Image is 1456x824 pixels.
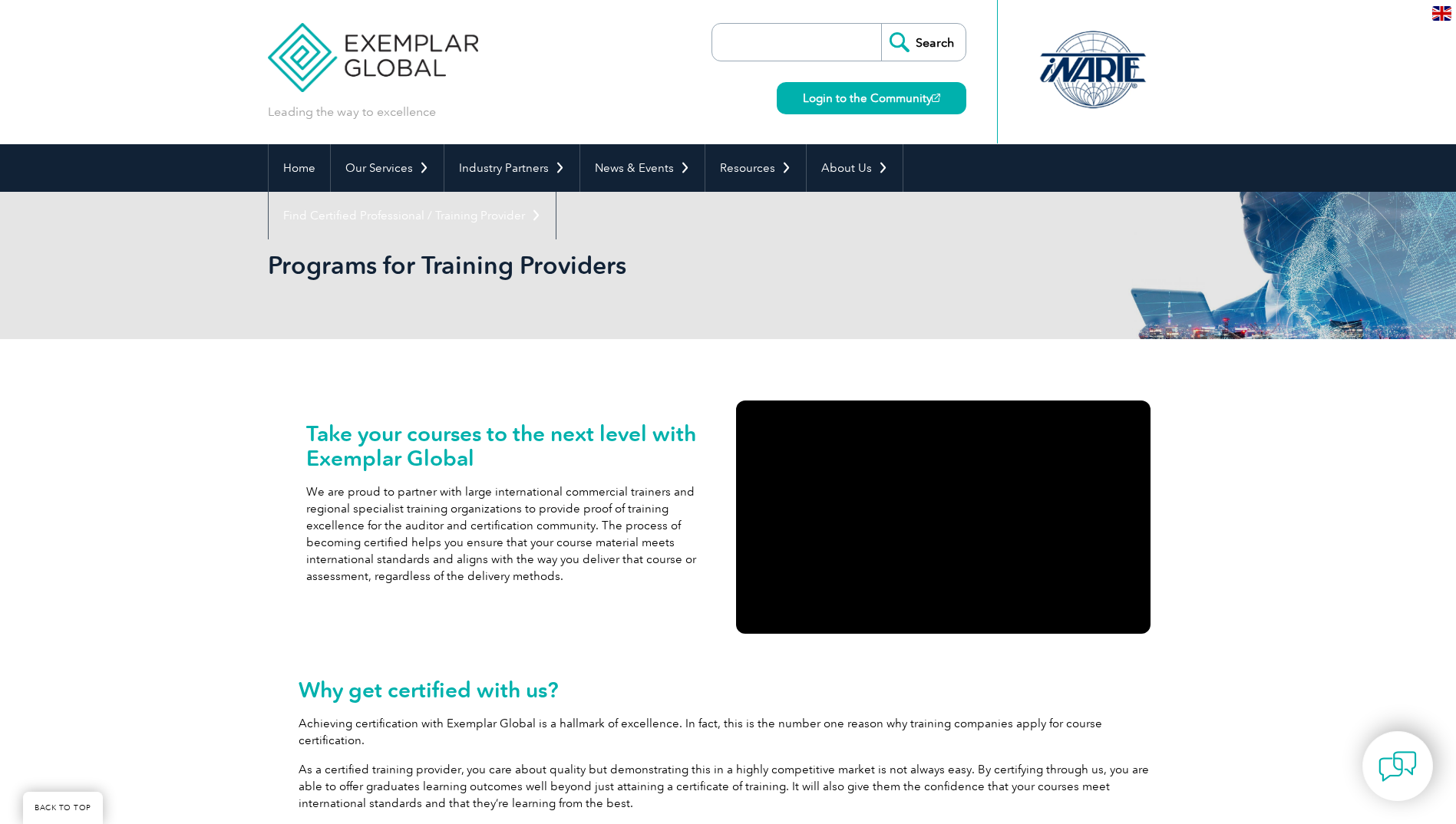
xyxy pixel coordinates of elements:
[777,82,966,114] a: Login to the Community
[268,253,913,278] h2: Programs for Training Providers
[269,144,330,192] a: Home
[299,715,1158,749] p: Achieving certification with Exemplar Global is a hallmark of excellence. In fact, this is the nu...
[299,677,1158,702] h2: Why get certified with us?
[932,94,940,102] img: open_square.png
[705,144,806,192] a: Resources
[23,792,103,824] a: BACK TO TOP
[268,104,436,120] p: Leading the way to excellence
[299,761,1158,812] p: As a certified training provider, you care about quality but demonstrating this in a highly compe...
[306,421,721,470] h2: Take your courses to the next level with Exemplar Global
[1432,6,1451,21] img: en
[807,144,903,192] a: About Us
[306,483,721,585] p: We are proud to partner with large international commercial trainers and regional specialist trai...
[444,144,579,192] a: Industry Partners
[331,144,444,192] a: Our Services
[580,144,705,192] a: News & Events
[881,24,966,61] input: Search
[1378,747,1417,786] img: contact-chat.png
[269,192,556,239] a: Find Certified Professional / Training Provider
